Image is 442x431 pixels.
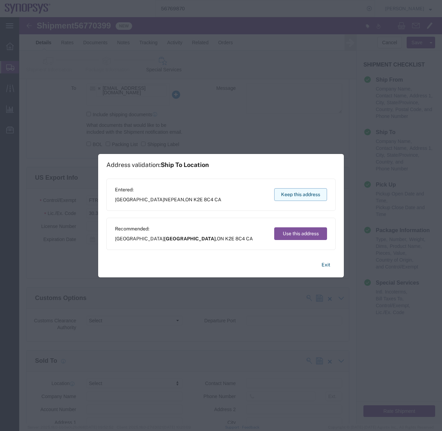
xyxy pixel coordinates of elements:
[316,259,336,271] button: Exit
[217,236,224,241] span: ON
[115,235,253,242] span: [GEOGRAPHIC_DATA] ,
[164,197,184,202] span: NEPEAN
[194,197,213,202] span: K2E 8C4
[115,186,221,193] span: Entered:
[115,196,221,203] span: [GEOGRAPHIC_DATA] ,
[274,227,327,240] button: Use this address
[185,197,193,202] span: ON
[115,225,253,232] span: Recommended:
[214,197,221,202] span: CA
[164,236,216,241] span: [GEOGRAPHIC_DATA]
[106,161,209,169] h1: Address validation:
[225,236,245,241] span: K2E 8C4
[246,236,253,241] span: CA
[274,188,327,201] button: Keep this address
[161,161,209,168] span: Ship To Location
